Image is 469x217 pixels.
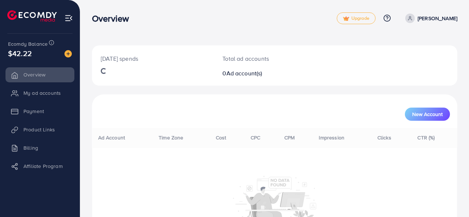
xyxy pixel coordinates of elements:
[418,14,457,23] p: [PERSON_NAME]
[64,50,72,57] img: image
[8,40,48,48] span: Ecomdy Balance
[343,16,369,21] span: Upgrade
[226,69,262,77] span: Ad account(s)
[222,70,296,77] h2: 0
[343,16,349,21] img: tick
[101,54,205,63] p: [DATE] spends
[222,54,296,63] p: Total ad accounts
[92,13,135,24] h3: Overview
[8,48,32,59] span: $42.22
[64,14,73,22] img: menu
[7,10,57,22] img: logo
[412,112,443,117] span: New Account
[405,108,450,121] button: New Account
[402,14,457,23] a: [PERSON_NAME]
[337,12,376,24] a: tickUpgrade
